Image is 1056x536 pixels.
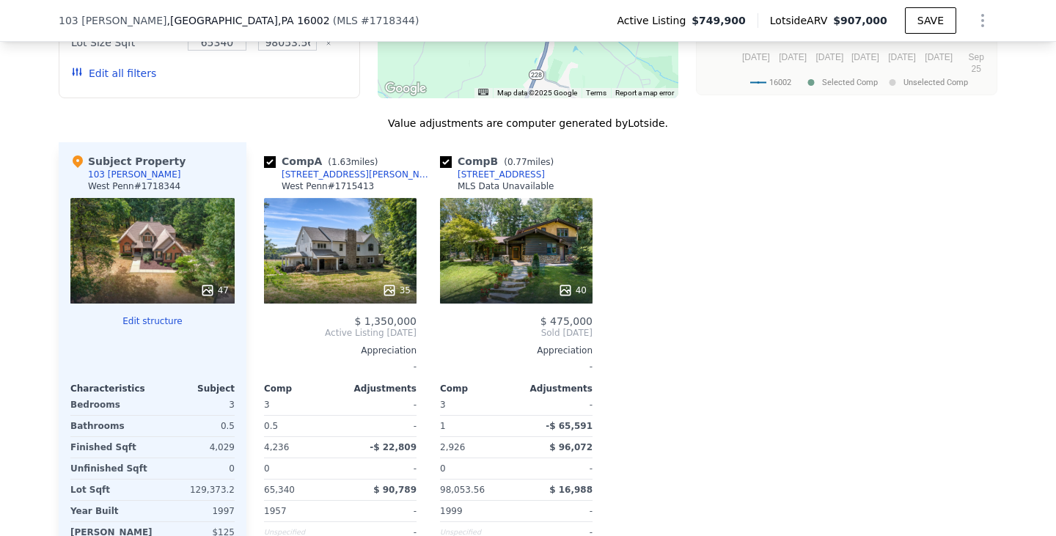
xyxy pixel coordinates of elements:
div: Comp A [264,154,384,169]
span: 2,926 [440,442,465,452]
button: Edit all filters [71,66,156,81]
div: 3 [155,394,235,415]
span: $ 96,072 [549,442,593,452]
div: Year Built [70,501,150,521]
span: ( miles) [322,157,384,167]
div: West Penn # 1715413 [282,180,374,192]
div: ( ) [333,13,419,28]
div: - [343,501,417,521]
img: Google [381,79,430,98]
span: Active Listing [DATE] [264,327,417,339]
text: Unselected Comp [903,78,968,87]
button: Edit structure [70,315,235,327]
span: 103 [PERSON_NAME] [59,13,166,28]
div: 1 [440,416,513,436]
span: $ 90,789 [373,485,417,495]
span: Sold [DATE] [440,327,593,339]
div: [STREET_ADDRESS][PERSON_NAME] [282,169,434,180]
span: 0 [440,463,446,474]
text: Selected Comp [822,78,878,87]
div: 4,029 [155,437,235,458]
div: 1999 [440,501,513,521]
button: Clear [326,40,331,46]
div: 40 [558,283,587,298]
div: Appreciation [440,345,593,356]
div: West Penn # 1718344 [88,180,180,192]
div: Adjustments [516,383,593,394]
a: Report a map error [615,89,674,97]
div: - [343,394,417,415]
text: [DATE] [888,52,916,62]
div: Value adjustments are computer generated by Lotside . [59,116,997,131]
span: 3 [264,400,270,410]
div: 103 [PERSON_NAME] [88,169,180,180]
div: 1997 [155,501,235,521]
span: , [GEOGRAPHIC_DATA] [166,13,329,28]
span: 0 [264,463,270,474]
div: Lot Sqft [70,480,150,500]
span: $749,900 [692,13,746,28]
div: 0.5 [155,416,235,436]
div: - [519,394,593,415]
div: - [440,356,593,377]
a: Terms (opens in new tab) [586,89,606,97]
text: [DATE] [815,52,843,62]
text: [DATE] [851,52,879,62]
span: Map data ©2025 Google [497,89,577,97]
span: # 1718344 [361,15,415,26]
text: [DATE] [742,52,770,62]
span: 3 [440,400,446,410]
span: 98,053.56 [440,485,485,495]
div: Finished Sqft [70,437,150,458]
div: - [519,501,593,521]
div: Bedrooms [70,394,150,415]
span: Active Listing [617,13,692,28]
span: $907,000 [833,15,887,26]
button: Show Options [968,6,997,35]
span: -$ 22,809 [370,442,417,452]
span: ( miles) [498,157,560,167]
div: Appreciation [264,345,417,356]
div: Subject [153,383,235,394]
div: 129,373.2 [155,480,235,500]
span: 4,236 [264,442,289,452]
div: - [343,416,417,436]
a: Open this area in Google Maps (opens a new window) [381,79,430,98]
div: - [264,356,417,377]
span: 0.77 [507,157,527,167]
div: 35 [382,283,411,298]
span: $ 16,988 [549,485,593,495]
text: 16002 [769,78,791,87]
span: -$ 65,591 [546,421,593,431]
div: Comp B [440,154,560,169]
div: Subject Property [70,154,186,169]
span: 1.63 [331,157,351,167]
div: 0.5 [264,416,337,436]
div: 1957 [264,501,337,521]
text: Sep [969,52,985,62]
span: MLS [337,15,358,26]
div: 0 [155,458,235,479]
span: Lotside ARV [770,13,833,28]
div: Characteristics [70,383,153,394]
div: - [519,458,593,479]
text: [DATE] [779,52,807,62]
div: Comp [264,383,340,394]
div: Bathrooms [70,416,150,436]
button: SAVE [905,7,956,34]
div: MLS Data Unavailable [458,180,554,192]
span: $ 475,000 [540,315,593,327]
span: , PA 16002 [278,15,330,26]
a: [STREET_ADDRESS] [440,169,545,180]
text: [DATE] [925,52,953,62]
div: 47 [200,283,229,298]
a: [STREET_ADDRESS][PERSON_NAME] [264,169,434,180]
div: Lot Size Sqft [71,32,179,53]
button: Keyboard shortcuts [478,89,488,95]
div: [STREET_ADDRESS] [458,169,545,180]
span: 65,340 [264,485,295,495]
span: $ 1,350,000 [354,315,417,327]
div: Unfinished Sqft [70,458,150,479]
div: Comp [440,383,516,394]
text: 25 [972,64,982,74]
